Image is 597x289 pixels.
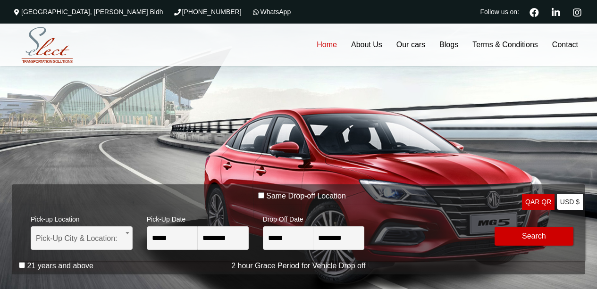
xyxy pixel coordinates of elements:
a: Terms & Conditions [465,24,545,66]
button: Modify Search [495,227,573,246]
span: Pick-Up City & Location: [36,227,127,250]
span: Pick-up Location [31,209,133,226]
a: Blogs [432,24,465,66]
a: Linkedin [547,7,564,17]
label: Same Drop-off Location [266,191,346,201]
a: Facebook [526,7,543,17]
span: Pick-Up City & Location: [31,226,133,250]
p: 2 hour Grace Period for Vehicle Drop off [12,260,585,272]
a: Contact [545,24,585,66]
a: USD $ [557,194,583,210]
span: Drop Off Date [263,209,365,226]
img: Select Rent a Car [14,25,80,66]
a: WhatsApp [251,8,291,16]
a: About Us [344,24,389,66]
a: QAR QR [522,194,555,210]
a: Instagram [569,7,585,17]
label: 21 years and above [27,261,93,271]
a: [PHONE_NUMBER] [173,8,242,16]
a: Our cars [389,24,432,66]
span: Pick-Up Date [147,209,249,226]
a: Home [310,24,344,66]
